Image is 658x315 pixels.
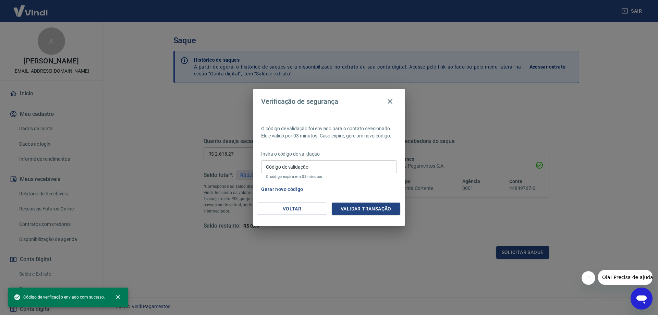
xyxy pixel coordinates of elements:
iframe: Mensagem da empresa [598,270,653,285]
p: Insira o código de validação [261,150,397,158]
iframe: Botão para abrir a janela de mensagens [631,288,653,310]
iframe: Fechar mensagem [582,271,595,285]
span: Código de verificação enviado com sucesso. [14,294,105,301]
button: Voltar [258,203,326,215]
p: O código expira em 03 minutos. [266,174,392,179]
p: O código de validação foi enviado para o contato selecionado. Ele é válido por 03 minutos. Caso e... [261,125,397,140]
button: close [110,290,125,305]
span: Olá! Precisa de ajuda? [4,5,58,10]
button: Gerar novo código [258,183,306,196]
h4: Verificação de segurança [261,97,338,106]
button: Validar transação [332,203,400,215]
